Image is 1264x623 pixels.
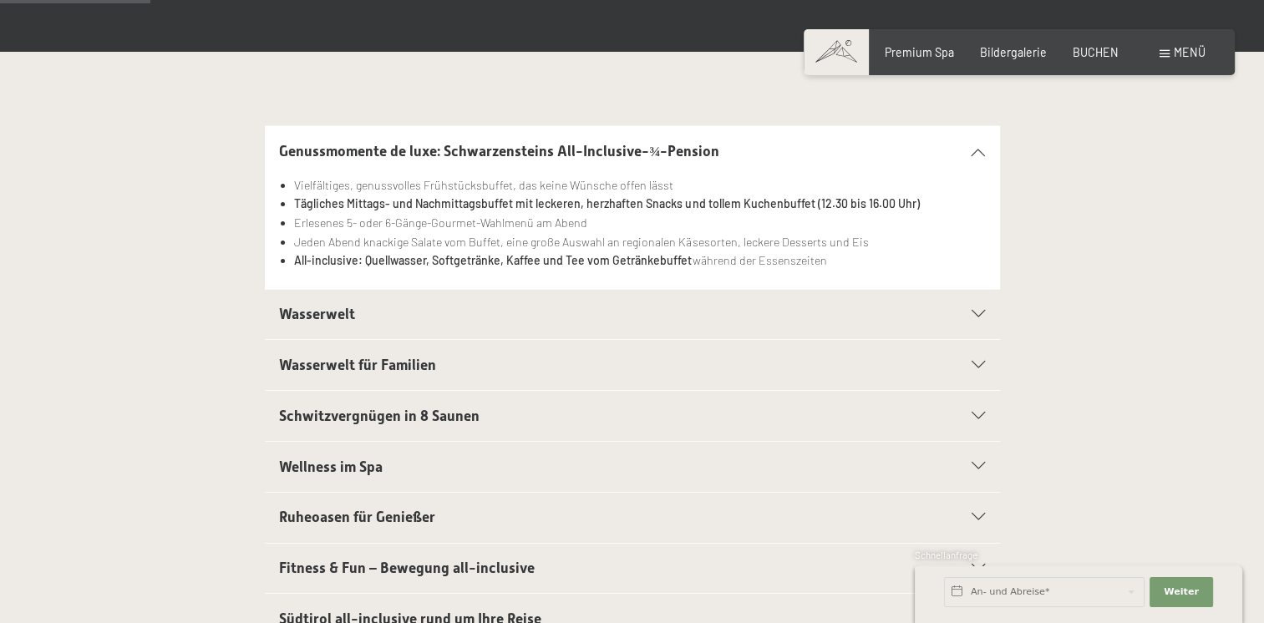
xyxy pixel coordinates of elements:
span: Wasserwelt [279,306,355,322]
span: Wellness im Spa [279,458,383,475]
span: Schnellanfrage [915,550,977,560]
span: Fitness & Fun – Bewegung all-inclusive [279,560,535,576]
a: Bildergalerie [980,45,1047,59]
li: Vielfältiges, genussvolles Frühstücksbuffet, das keine Wünsche offen lässt [294,176,985,195]
span: Schwitzvergnügen in 8 Saunen [279,408,480,424]
a: BUCHEN [1073,45,1119,59]
strong: All-inclusive: Quellwasser, Softgetränke, Kaffee und Tee vom Getränkebuffet [294,253,692,267]
span: Ruheoasen für Genießer [279,509,435,525]
span: Genussmomente de luxe: Schwarzensteins All-Inclusive-¾-Pension [279,143,719,160]
span: Menü [1174,45,1206,59]
button: Weiter [1150,577,1213,607]
li: Erlesenes 5- oder 6-Gänge-Gourmet-Wahlmenü am Abend [294,214,985,233]
span: Wasserwelt für Familien [279,357,436,373]
span: Weiter [1164,585,1199,599]
a: Premium Spa [885,45,954,59]
strong: Tägliches Mittags- und Nachmittagsbuffet mit leckeren, herzhaften Snacks und tollem Kuchenbuffet ... [294,196,919,210]
li: während der Essenszeiten [294,251,985,271]
li: Jeden Abend knackige Salate vom Buffet, eine große Auswahl an regionalen Käsesorten, leckere Dess... [294,233,985,252]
